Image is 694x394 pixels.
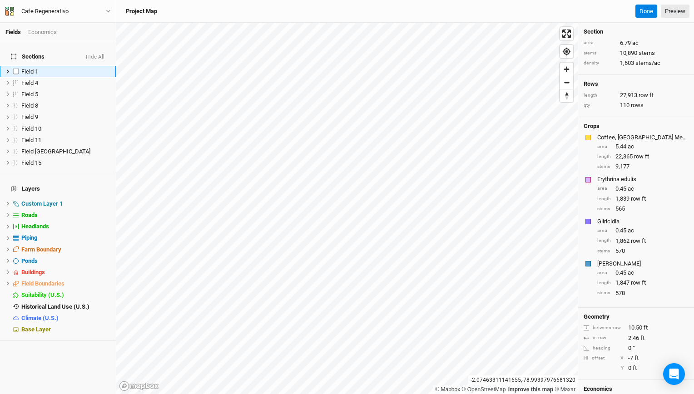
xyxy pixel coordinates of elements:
div: 0.45 [597,227,689,235]
div: Farm Boundary [21,246,110,253]
div: Field 9 [21,113,110,121]
span: ft [635,354,639,362]
span: ac [628,185,634,193]
div: -2.07463311141655 , -78.99397976681320 [468,375,578,385]
span: Field 4 [21,79,38,86]
span: ° [633,344,635,352]
div: Field 8 [21,102,110,109]
span: Ponds [21,257,38,264]
div: 578 [597,289,689,297]
a: Improve this map [508,386,553,393]
div: 0.45 [597,269,689,277]
div: 6.79 [584,39,689,47]
span: rows [631,101,644,109]
div: area [597,143,611,150]
span: Field 9 [21,113,38,120]
div: length [597,280,611,286]
div: heading [584,345,624,352]
span: ac [628,143,634,151]
div: Historical Land Use (U.S.) [21,303,110,310]
div: X [620,355,624,362]
div: Ponds [21,257,110,265]
span: Headlands [21,223,49,230]
div: 1,603 [584,59,689,67]
div: 1,847 [597,279,689,287]
div: 0 [584,344,689,352]
div: Field 10 [21,125,110,133]
h4: Geometry [584,313,610,320]
div: Y [592,365,624,372]
a: Maxar [555,386,575,393]
div: qty [584,102,615,109]
a: Fields [5,29,21,35]
div: 10,890 [584,49,689,57]
div: stems [597,290,611,296]
div: Piping [21,234,110,241]
div: stems [597,206,611,212]
canvas: Map [116,23,578,394]
div: length [597,153,611,160]
div: Base Layer [21,326,110,333]
div: Buildings [21,269,110,276]
button: Find my location [560,45,573,58]
div: 565 [597,205,689,213]
div: Economics [28,28,57,36]
button: Reset bearing to north [560,89,573,102]
span: ft [633,364,637,372]
div: Headlands [21,223,110,230]
span: row ft [639,91,654,99]
span: Enter fullscreen [560,27,573,40]
span: Field Boundaries [21,280,64,287]
span: Suitability (U.S.) [21,291,64,298]
span: ac [628,227,634,235]
div: Field 1 [21,68,110,75]
span: Custom Layer 1 [21,200,63,207]
div: length [584,92,615,99]
div: 10.50 [584,324,689,332]
div: area [597,270,611,276]
h4: Economics [584,385,689,393]
div: 1,862 [597,237,689,245]
span: Zoom in [560,63,573,76]
button: Cafe Regenerativo [5,6,111,16]
div: length [597,237,611,244]
div: Open Intercom Messenger [663,363,685,385]
div: Field 11 [21,137,110,144]
div: in row [584,335,624,341]
button: Done [635,5,657,18]
span: stems/ac [635,59,660,67]
div: Erythrina edulis [597,175,687,183]
a: Mapbox [435,386,460,393]
span: stems [639,49,655,57]
a: Mapbox logo [119,381,159,391]
span: Zoom out [560,76,573,89]
div: length [597,196,611,202]
button: Hide All [85,54,105,60]
span: ft [640,334,644,342]
div: area [597,185,611,192]
span: Base Layer [21,326,51,333]
div: 2.46 [584,334,689,342]
div: -7 [584,354,689,362]
span: row ft [634,153,649,161]
h4: Rows [584,80,689,88]
span: row ft [631,279,646,287]
div: density [584,60,615,67]
span: Field 11 [21,137,41,143]
div: 110 [584,101,689,109]
div: Custom Layer 1 [21,200,110,207]
div: area [597,227,611,234]
span: Buildings [21,269,45,276]
span: row ft [631,237,646,245]
h3: Project Map [126,8,157,15]
span: Historical Land Use (U.S.) [21,303,89,310]
div: 0 [584,364,689,372]
span: Field [GEOGRAPHIC_DATA] [21,148,90,155]
span: Field 1 [21,68,38,75]
div: Field 15 [21,159,110,167]
div: 9,177 [597,163,689,171]
div: Suitability (U.S.) [21,291,110,299]
div: Field 4 [21,79,110,87]
div: Field Boundaries [21,280,110,287]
